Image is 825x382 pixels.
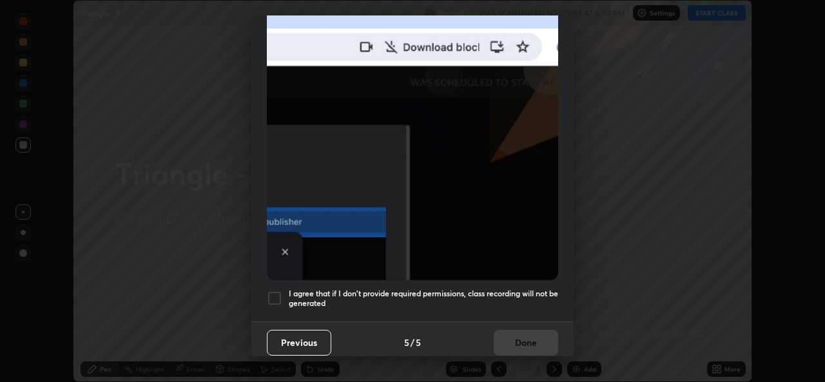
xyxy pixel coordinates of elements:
h4: 5 [416,336,421,349]
h4: 5 [404,336,409,349]
h4: / [411,336,414,349]
h5: I agree that if I don't provide required permissions, class recording will not be generated [289,289,558,309]
button: Previous [267,330,331,356]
